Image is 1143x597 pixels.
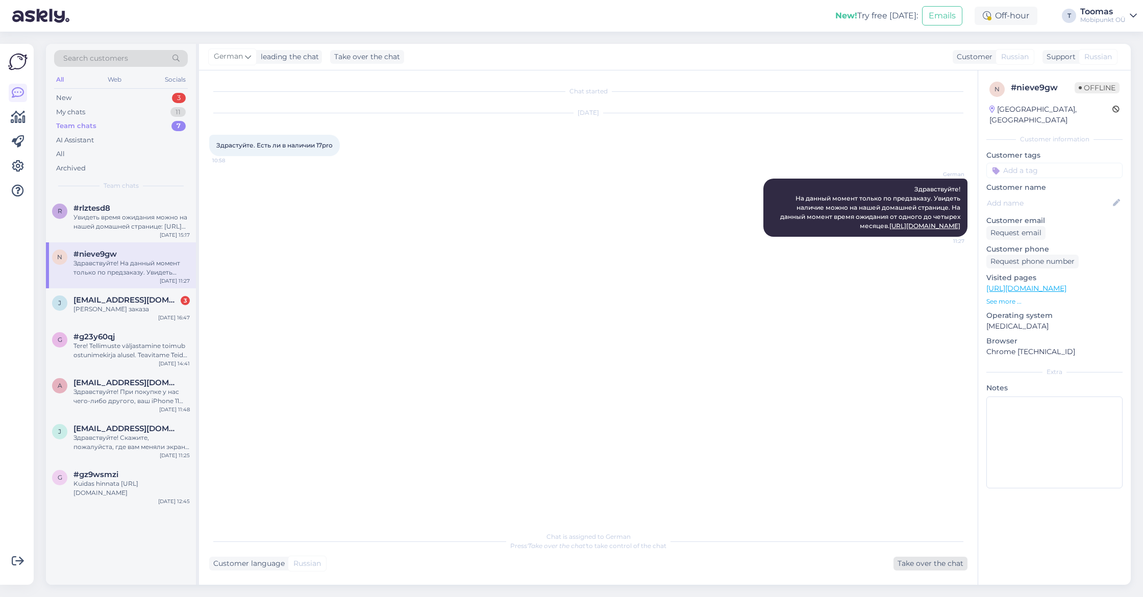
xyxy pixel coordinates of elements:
div: AI Assistant [56,135,94,145]
div: Здравствуйте! Скажите, пожалуйста, где вам меняли экран? Модель устройства? [73,433,190,452]
b: New! [835,11,857,20]
p: Customer phone [986,244,1123,255]
span: #gz9wsmzi [73,470,118,479]
p: See more ... [986,297,1123,306]
div: Team chats [56,121,96,131]
div: Socials [163,73,188,86]
div: All [56,149,65,159]
div: leading the chat [257,52,319,62]
span: 11:27 [926,237,964,245]
div: [GEOGRAPHIC_DATA], [GEOGRAPHIC_DATA] [989,104,1112,126]
span: German [926,170,964,178]
div: [DATE] 12:45 [158,497,190,505]
span: 10:58 [212,157,251,164]
input: Add name [987,197,1111,209]
p: Notes [986,383,1123,393]
div: New [56,93,71,103]
p: Browser [986,336,1123,346]
div: # nieve9gw [1011,82,1075,94]
p: Customer tags [986,150,1123,161]
span: r [58,207,62,215]
p: Customer email [986,215,1123,226]
span: n [995,85,1000,93]
input: Add a tag [986,163,1123,178]
i: 'Take over the chat' [527,542,586,550]
a: [URL][DOMAIN_NAME] [889,222,960,230]
span: #rlztesd8 [73,204,110,213]
div: Tere! Tellimuste väljastamine toimub ostunimekirja alusel. Teavitame Teid esimesel võimalusel kui... [73,341,190,360]
div: Customer [953,52,992,62]
div: Здравствуйте! На данный момент только по предзаказу. Увидеть наличие можно на нашей домашней стра... [73,259,190,277]
div: Chat started [209,87,967,96]
span: jeemann25@gmail.com [73,295,180,305]
p: Visited pages [986,272,1123,283]
div: [DATE] 15:17 [160,231,190,239]
a: ToomasMobipunkt OÜ [1080,8,1137,24]
div: Увидеть время ожидания можно на нашей домашней странице: [URL][DOMAIN_NAME] Если рядом с интересу... [73,213,190,231]
p: Customer name [986,182,1123,193]
div: Toomas [1080,8,1126,16]
div: Request email [986,226,1046,240]
span: Press to take control of the chat [510,542,666,550]
div: Kuidas hinnata [URL][DOMAIN_NAME] [73,479,190,497]
span: a4338532@gmail.com [73,378,180,387]
button: Emails [922,6,962,26]
div: All [54,73,66,86]
div: [DATE] 16:47 [158,314,190,321]
div: Mobipunkt OÜ [1080,16,1126,24]
div: Try free [DATE]: [835,10,918,22]
div: [PERSON_NAME] заказа [73,305,190,314]
span: German [214,51,243,62]
div: [DATE] 14:41 [159,360,190,367]
div: Support [1042,52,1076,62]
div: [DATE] [209,108,967,117]
div: 11 [170,107,186,117]
div: 3 [172,93,186,103]
span: a [58,382,62,389]
div: Здравствуйте! При покупке у нас чего-либо другого, ваш iPhone 11 64GB мы сможем оценить примерно ... [73,387,190,406]
span: Russian [1001,52,1029,62]
div: Take over the chat [330,50,404,64]
div: Extra [986,367,1123,377]
span: #nieve9gw [73,250,117,259]
div: Request phone number [986,255,1079,268]
span: Chat is assigned to German [546,533,631,540]
div: [DATE] 11:25 [160,452,190,459]
div: My chats [56,107,85,117]
span: Здрастуйте. Есть ли в наличии 17pro [216,141,333,149]
span: Здравствуйте! На данный момент только по предзаказу. Увидеть наличие можно на нашей домашней стра... [780,185,962,230]
div: 3 [181,296,190,305]
span: Offline [1075,82,1120,93]
div: T [1062,9,1076,23]
span: n [57,253,62,261]
span: Russian [293,558,321,569]
span: #g23y60qj [73,332,115,341]
span: Search customers [63,53,128,64]
div: Take over the chat [893,557,967,570]
img: Askly Logo [8,52,28,71]
span: julia20juqa@gmail.com [73,424,180,433]
span: j [58,428,61,435]
div: Off-hour [975,7,1037,25]
span: g [58,336,62,343]
div: 7 [171,121,186,131]
div: Customer language [209,558,285,569]
span: g [58,474,62,481]
p: Operating system [986,310,1123,321]
span: Team chats [104,181,139,190]
div: Archived [56,163,86,173]
a: [URL][DOMAIN_NAME] [986,284,1066,293]
p: [MEDICAL_DATA] [986,321,1123,332]
span: j [58,299,61,307]
span: Russian [1084,52,1112,62]
div: [DATE] 11:48 [159,406,190,413]
div: [DATE] 11:27 [160,277,190,285]
div: Customer information [986,135,1123,144]
p: Chrome [TECHNICAL_ID] [986,346,1123,357]
div: Web [106,73,123,86]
